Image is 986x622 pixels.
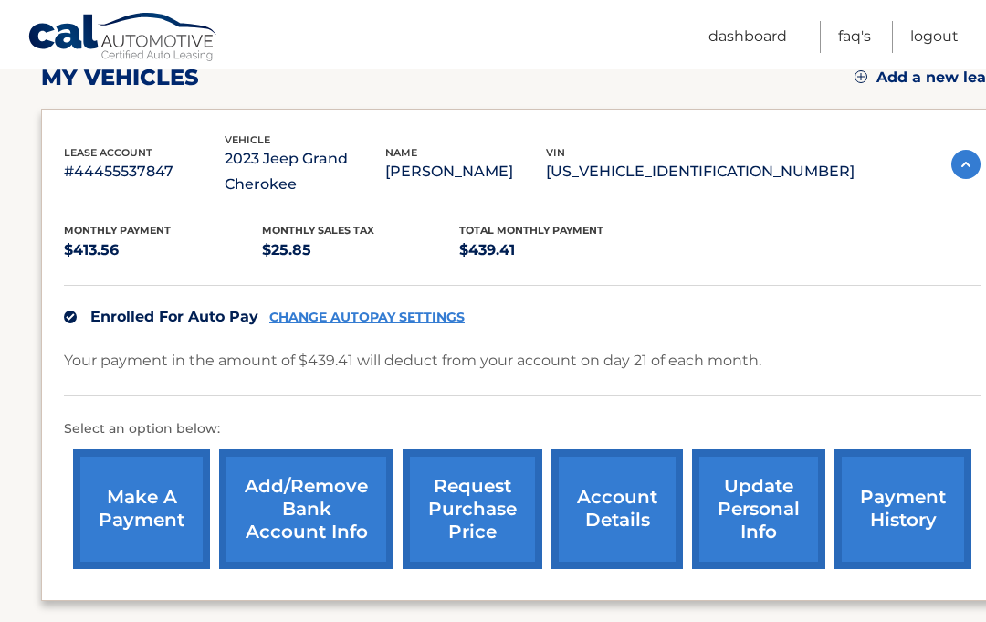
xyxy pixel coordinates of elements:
a: request purchase price [403,449,542,569]
a: payment history [834,449,971,569]
span: Monthly Payment [64,224,171,237]
p: $439.41 [459,237,657,263]
span: vehicle [225,133,270,146]
p: 2023 Jeep Grand Cherokee [225,146,385,197]
p: Your payment in the amount of $439.41 will deduct from your account on day 21 of each month. [64,348,761,374]
a: Cal Automotive [27,12,219,65]
a: CHANGE AUTOPAY SETTINGS [269,310,465,325]
p: [US_VEHICLE_IDENTIFICATION_NUMBER] [546,159,855,184]
p: $413.56 [64,237,262,263]
span: lease account [64,146,152,159]
img: check.svg [64,311,77,323]
a: Add/Remove bank account info [219,449,393,569]
p: Select an option below: [64,418,981,440]
p: #44455537847 [64,159,225,184]
a: FAQ's [838,21,871,53]
p: [PERSON_NAME] [385,159,546,184]
span: Total Monthly Payment [459,224,603,237]
p: $25.85 [262,237,460,263]
span: Monthly sales Tax [262,224,374,237]
a: update personal info [692,449,825,569]
img: accordion-active.svg [951,150,981,179]
span: vin [546,146,565,159]
span: name [385,146,417,159]
span: Enrolled For Auto Pay [90,308,258,325]
a: Dashboard [708,21,787,53]
a: Logout [910,21,959,53]
a: make a payment [73,449,210,569]
h2: my vehicles [41,64,199,91]
a: account details [551,449,683,569]
img: add.svg [855,70,867,83]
